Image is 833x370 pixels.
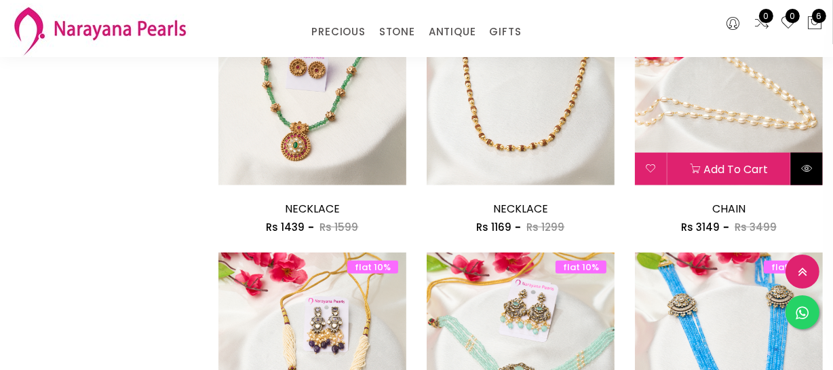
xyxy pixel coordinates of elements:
[489,22,521,42] a: GIFTS
[786,9,800,23] span: 0
[735,220,777,234] span: Rs 3499
[476,220,511,234] span: Rs 1169
[347,261,398,274] span: flat 10%
[780,15,796,33] a: 0
[493,201,548,217] a: NECKLACE
[285,201,340,217] a: NECKLACE
[681,220,720,234] span: Rs 3149
[311,22,365,42] a: PRECIOUS
[759,9,773,23] span: 0
[712,201,745,217] a: CHAIN
[556,261,606,274] span: flat 10%
[635,153,667,185] button: Add to wishlist
[319,220,358,234] span: Rs 1599
[791,153,823,185] button: Quick View
[429,22,476,42] a: ANTIQUE
[754,15,770,33] a: 0
[812,9,826,23] span: 6
[667,153,790,185] button: Add to cart
[764,261,815,274] span: flat 10%
[526,220,564,234] span: Rs 1299
[266,220,305,234] span: Rs 1439
[807,15,823,33] button: 6
[379,22,415,42] a: STONE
